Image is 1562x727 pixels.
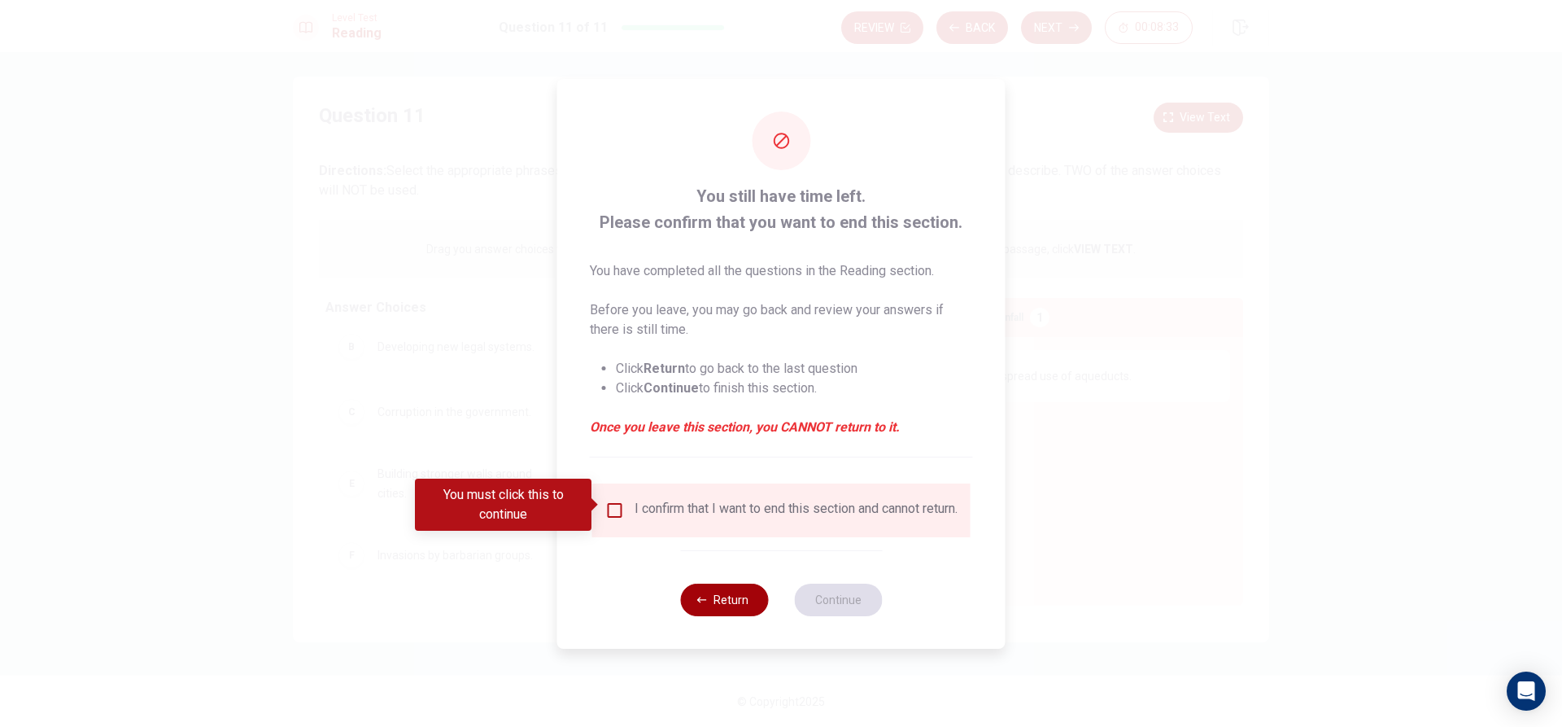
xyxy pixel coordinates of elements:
div: You must click this to continue [415,479,591,531]
div: I confirm that I want to end this section and cannot return. [635,501,958,520]
div: Open Intercom Messenger [1507,672,1546,711]
button: Continue [794,584,882,616]
em: Once you leave this section, you CANNOT return to it. [590,418,973,437]
li: Click to go back to the last question [616,359,973,379]
p: Before you leave, you may go back and review your answers if there is still time. [590,300,973,339]
strong: Continue [644,380,699,396]
li: Click to finish this section. [616,379,973,398]
span: You must click this to continue [605,501,625,520]
p: You have completed all the questions in the Reading section. [590,261,973,281]
strong: Return [644,361,685,376]
button: Return [680,584,768,616]
span: You still have time left. Please confirm that you want to end this section. [590,183,973,235]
